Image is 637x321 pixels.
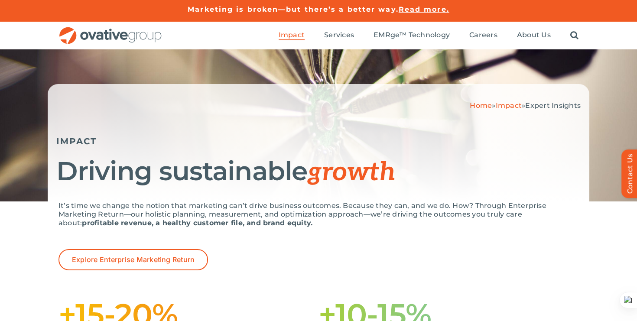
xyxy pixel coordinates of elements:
[324,31,354,39] span: Services
[470,101,581,110] span: » »
[58,26,162,34] a: OG_Full_horizontal_RGB
[58,201,578,227] p: It’s time we change the notion that marketing can’t drive business outcomes. Because they can, an...
[56,157,581,186] h1: Driving sustainable
[469,31,497,40] a: Careers
[188,5,399,13] a: Marketing is broken—but there’s a better way.
[525,101,581,110] span: Expert Insights
[279,31,305,40] a: Impact
[374,31,450,40] a: EMRge™ Technology
[307,157,396,188] span: growth
[279,22,578,49] nav: Menu
[56,136,581,146] h5: IMPACT
[469,31,497,39] span: Careers
[72,256,195,264] span: Explore Enterprise Marketing Return
[517,31,551,40] a: About Us
[496,101,522,110] a: Impact
[279,31,305,39] span: Impact
[517,31,551,39] span: About Us
[324,31,354,40] a: Services
[82,219,312,227] strong: profitable revenue, a healthy customer file, and brand equity.
[374,31,450,39] span: EMRge™ Technology
[470,101,492,110] a: Home
[570,31,578,40] a: Search
[58,249,208,270] a: Explore Enterprise Marketing Return
[399,5,449,13] a: Read more.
